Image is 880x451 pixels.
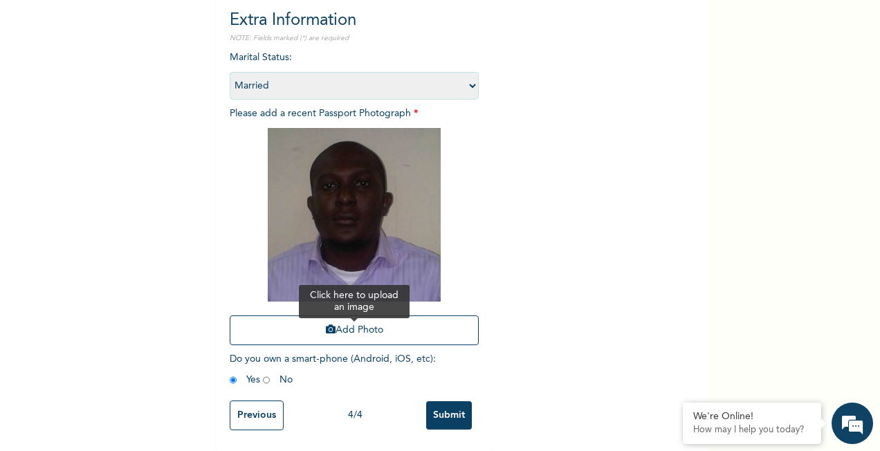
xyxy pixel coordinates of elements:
[230,401,284,430] input: Previous
[7,330,264,378] textarea: Type your message and hit 'Enter'
[136,378,264,421] div: FAQs
[80,150,191,290] span: We're online!
[268,128,441,302] img: Crop
[693,411,811,423] div: We're Online!
[227,7,260,40] div: Minimize live chat window
[26,69,56,104] img: d_794563401_company_1708531726252_794563401
[230,53,479,91] span: Marital Status :
[230,354,436,385] span: Do you own a smart-phone (Android, iOS, etc) : Yes No
[230,33,479,44] p: NOTE: Fields marked (*) are required
[72,77,232,95] div: Chat with us now
[7,403,136,412] span: Conversation
[230,315,479,345] button: Add Photo
[284,408,426,423] div: 4 / 4
[693,425,811,436] p: How may I help you today?
[230,109,479,352] span: Please add a recent Passport Photograph
[426,401,472,430] input: Submit
[230,8,479,33] h2: Extra Information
